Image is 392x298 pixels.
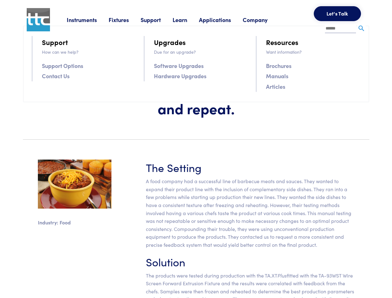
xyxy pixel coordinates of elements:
p: Due for an upgrade? [154,48,248,55]
a: Support [141,16,173,24]
h3: The Setting [146,160,354,175]
a: Fixtures [109,16,141,24]
a: Instruments [67,16,109,24]
a: Support [42,37,68,47]
a: Applications [199,16,243,24]
h1: Freeze, reheat, test, and repeat. [119,81,273,117]
p: A food company had a successful line of barbecue meats and sauces. They wanted to expand their pr... [146,177,354,249]
a: Software Upgrades [154,61,204,70]
p: How can we help? [42,48,136,55]
img: sidedishes.jpg [38,160,111,209]
a: Learn [173,16,199,24]
a: Hardware Upgrades [154,71,206,80]
a: Company [243,16,279,24]
p: Industry: Food [38,219,111,227]
a: Support Options [42,61,83,70]
a: Articles [266,82,285,91]
a: Brochures [266,61,291,70]
a: Manuals [266,71,288,80]
img: ttc_logo_1x1_v1.0.png [27,8,50,31]
p: Want information? [266,48,360,55]
h3: Solution [146,254,354,269]
em: Plus [277,272,287,279]
button: Let's Talk [314,6,361,21]
a: Contact Us [42,71,70,80]
a: Resources [266,37,298,47]
a: Upgrades [154,37,186,47]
